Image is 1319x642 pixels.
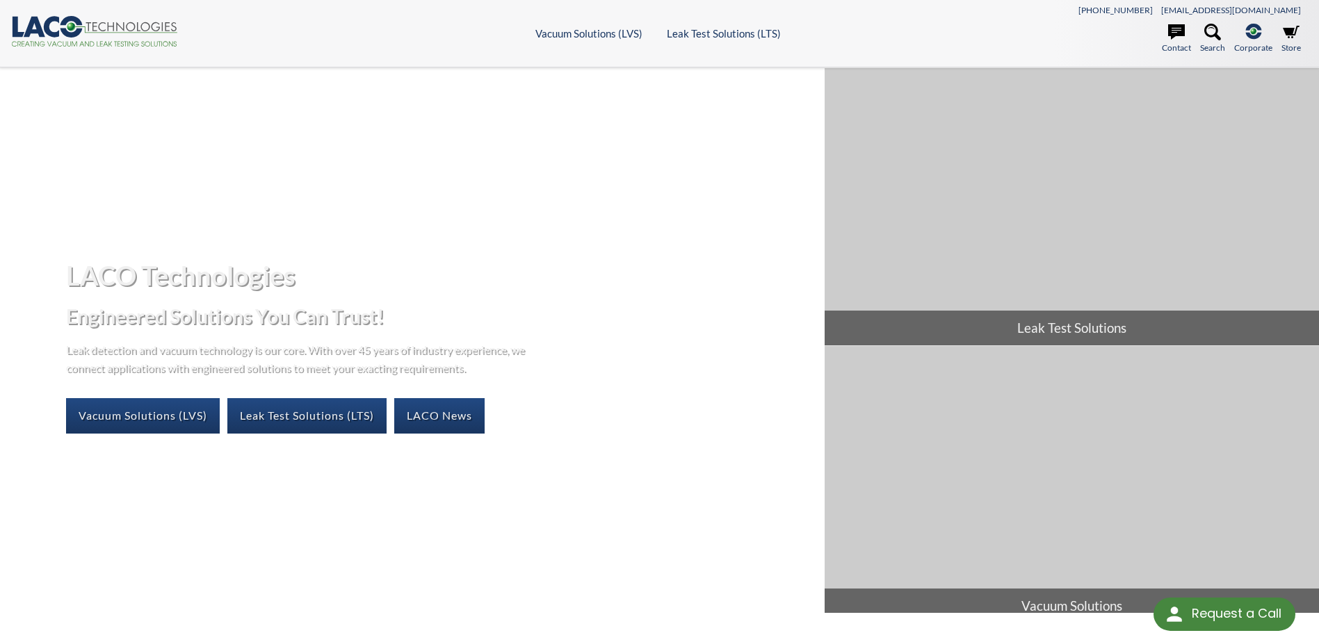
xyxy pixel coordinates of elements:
[1281,24,1301,54] a: Store
[825,311,1319,345] span: Leak Test Solutions
[1161,5,1301,15] a: [EMAIL_ADDRESS][DOMAIN_NAME]
[66,258,814,293] h1: LACO Technologies
[1154,598,1295,631] div: Request a Call
[825,68,1319,345] a: Leak Test Solutions
[1078,5,1153,15] a: [PHONE_NUMBER]
[394,398,485,433] a: LACO News
[1234,41,1272,54] span: Corporate
[227,398,387,433] a: Leak Test Solutions (LTS)
[66,340,532,376] p: Leak detection and vacuum technology is our core. With over 45 years of industry experience, we c...
[1163,603,1186,625] img: round button
[66,304,814,329] h2: Engineered Solutions You Can Trust!
[66,398,220,433] a: Vacuum Solutions (LVS)
[1200,24,1225,54] a: Search
[667,27,781,40] a: Leak Test Solutions (LTS)
[1192,598,1281,629] div: Request a Call
[1162,24,1191,54] a: Contact
[825,588,1319,623] span: Vacuum Solutions
[825,346,1319,623] a: Vacuum Solutions
[535,27,642,40] a: Vacuum Solutions (LVS)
